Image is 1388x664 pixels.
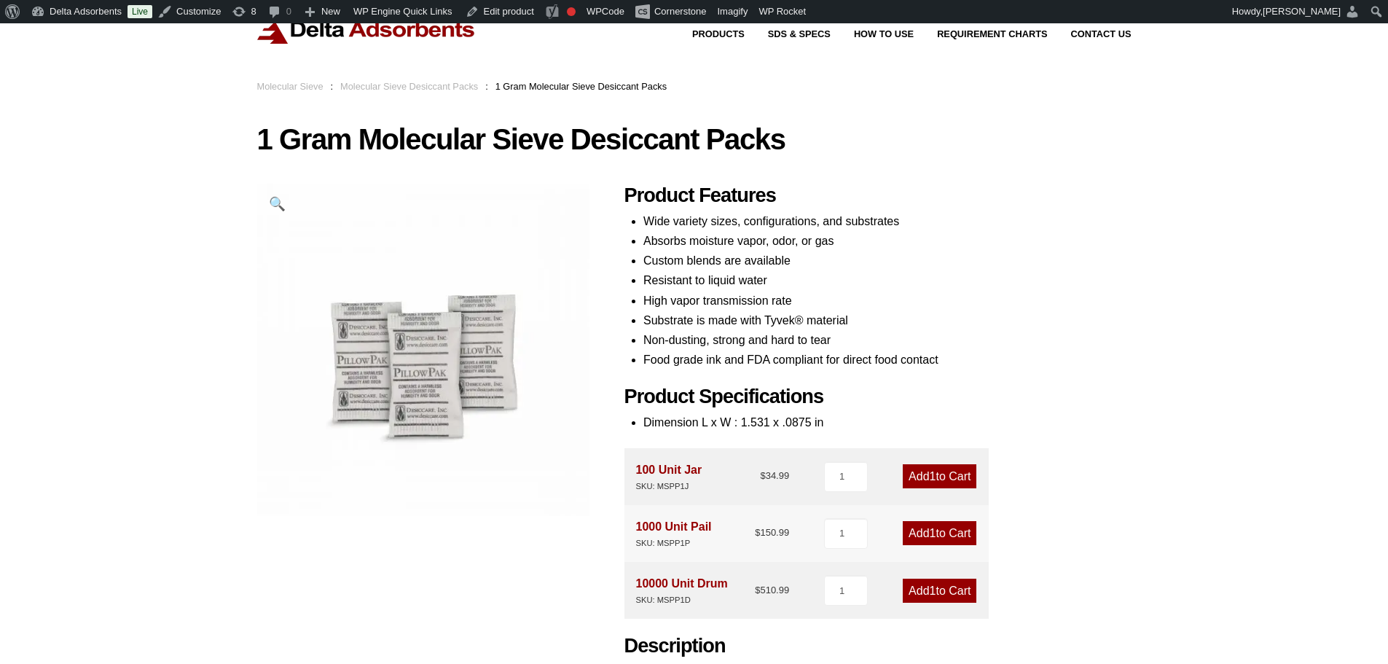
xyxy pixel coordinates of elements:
[257,15,476,44] img: Delta Adsorbents
[1263,6,1341,17] span: [PERSON_NAME]
[914,30,1047,39] a: Requirement Charts
[930,527,936,539] span: 1
[831,30,914,39] a: How to Use
[643,413,1132,432] li: Dimension L x W : 1.531 x .0875 in
[257,81,324,92] a: Molecular Sieve
[643,270,1132,290] li: Resistant to liquid water
[755,585,760,595] span: $
[692,30,745,39] span: Products
[485,81,488,92] span: :
[624,184,1132,208] h2: Product Features
[643,330,1132,350] li: Non-dusting, strong and hard to tear
[903,579,976,603] a: Add1to Cart
[495,81,667,92] span: 1 Gram Molecular Sieve Desiccant Packs
[643,211,1132,231] li: Wide variety sizes, configurations, and substrates
[636,480,702,493] div: SKU: MSPP1J
[755,527,760,538] span: $
[257,184,297,224] a: View full-screen image gallery
[624,385,1132,409] h2: Product Specifications
[331,81,334,92] span: :
[755,585,789,595] bdi: 510.99
[930,585,936,597] span: 1
[567,7,576,16] div: Needs improvement
[636,517,712,550] div: 1000 Unit Pail
[937,30,1047,39] span: Requirement Charts
[903,521,976,545] a: Add1to Cart
[257,124,1132,155] h1: 1 Gram Molecular Sieve Desiccant Packs
[760,470,789,481] bdi: 34.99
[643,291,1132,310] li: High vapor transmission rate
[669,30,745,39] a: Products
[1071,30,1132,39] span: Contact Us
[643,231,1132,251] li: Absorbs moisture vapor, odor, or gas
[745,30,831,39] a: SDS & SPECS
[643,251,1132,270] li: Custom blends are available
[1048,30,1132,39] a: Contact Us
[760,470,765,481] span: $
[340,81,478,92] a: Molecular Sieve Desiccant Packs
[624,634,1132,658] h2: Description
[930,470,936,483] span: 1
[269,196,286,211] span: 🔍
[636,460,702,493] div: 100 Unit Jar
[643,350,1132,370] li: Food grade ink and FDA compliant for direct food contact
[643,310,1132,330] li: Substrate is made with Tyvek® material
[903,464,976,488] a: Add1to Cart
[636,593,728,607] div: SKU: MSPP1D
[854,30,914,39] span: How to Use
[128,5,152,18] a: Live
[636,536,712,550] div: SKU: MSPP1P
[768,30,831,39] span: SDS & SPECS
[755,527,789,538] bdi: 150.99
[636,574,728,607] div: 10000 Unit Drum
